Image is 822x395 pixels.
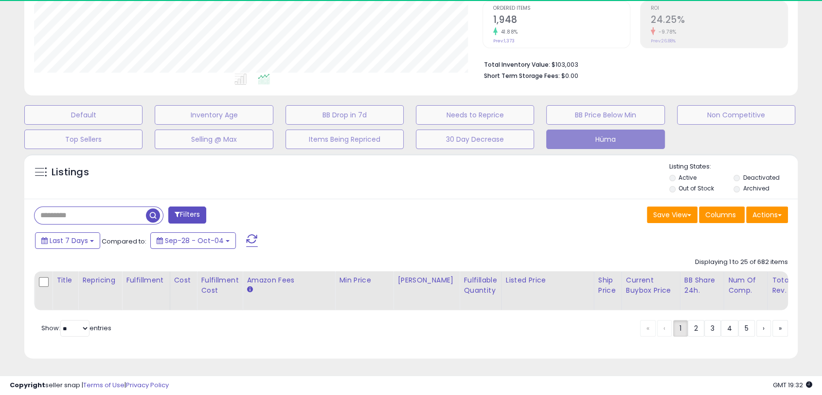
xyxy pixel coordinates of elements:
small: Prev: 26.88% [651,38,676,44]
div: [PERSON_NAME] [397,275,455,285]
span: › [763,323,765,333]
strong: Copyright [10,380,45,390]
span: Last 7 Days [50,236,88,245]
div: Title [56,275,74,285]
div: Current Buybox Price [626,275,676,296]
span: Ordered Items [493,6,630,11]
div: Cost [174,275,193,285]
button: 30 Day Decrease [416,130,534,149]
button: Columns [699,207,745,223]
a: Terms of Use [83,380,125,390]
div: Num of Comp. [728,275,764,296]
button: Filters [168,207,206,224]
button: BB Drop in 7d [286,105,404,125]
div: Listed Price [506,275,590,285]
button: Items Being Repriced [286,130,404,149]
label: Archived [743,184,769,192]
div: Amazon Fees [247,275,331,285]
div: seller snap | | [10,381,169,390]
li: $103,003 [484,58,781,70]
small: Amazon Fees. [247,285,252,294]
h5: Listings [52,166,89,179]
button: Needs to Reprice [416,105,534,125]
a: 4 [721,320,738,337]
b: Total Inventory Value: [484,60,550,69]
label: Active [679,173,697,182]
b: Short Term Storage Fees: [484,72,560,80]
a: 2 [688,320,704,337]
button: Save View [647,207,697,223]
button: Inventory Age [155,105,273,125]
div: Displaying 1 to 25 of 682 items [695,258,788,267]
button: Non Competitive [677,105,795,125]
div: Ship Price [598,275,618,296]
span: Sep-28 - Oct-04 [165,236,224,245]
label: Out of Stock [679,184,714,192]
small: Prev: 1,373 [493,38,515,44]
div: Min Price [339,275,389,285]
label: Deactivated [743,173,780,182]
span: » [779,323,782,333]
small: 41.88% [498,28,518,36]
h2: 24.25% [651,14,787,27]
a: Privacy Policy [126,380,169,390]
p: Listing States: [669,162,798,171]
a: 1 [673,320,688,337]
div: Fulfillment [126,275,165,285]
button: Actions [746,207,788,223]
span: Compared to: [102,237,146,246]
button: Last 7 Days [35,232,100,249]
h2: 1,948 [493,14,630,27]
button: Selling @ Max [155,130,273,149]
button: Top Sellers [24,130,143,149]
button: Default [24,105,143,125]
div: Fulfillment Cost [201,275,238,296]
button: Sep-28 - Oct-04 [150,232,236,249]
span: 2025-10-12 19:32 GMT [773,380,812,390]
button: BB Price Below Min [546,105,664,125]
span: Show: entries [41,323,111,333]
small: -9.78% [655,28,677,36]
span: ROI [651,6,787,11]
a: 3 [704,320,721,337]
a: 5 [738,320,755,337]
div: Fulfillable Quantity [464,275,497,296]
div: Repricing [82,275,118,285]
span: $0.00 [561,71,578,80]
button: Hüma [546,130,664,149]
div: BB Share 24h. [684,275,720,296]
div: Total Rev. [772,275,807,296]
span: Columns [705,210,736,220]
